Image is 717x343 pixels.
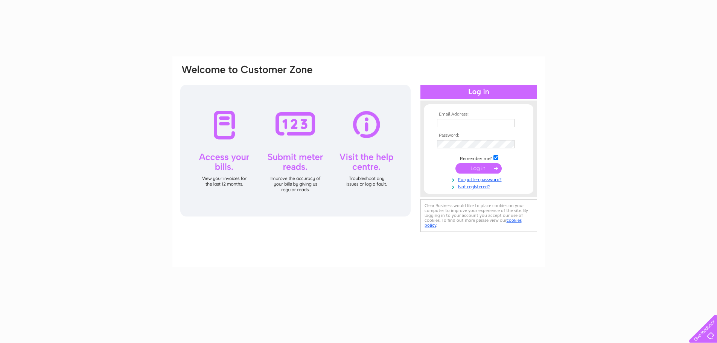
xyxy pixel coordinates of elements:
td: Remember me? [435,154,522,162]
a: Forgotten password? [437,175,522,183]
a: Not registered? [437,183,522,190]
th: Email Address: [435,112,522,117]
input: Submit [455,163,502,174]
div: Clear Business would like to place cookies on your computer to improve your experience of the sit... [420,199,537,232]
a: cookies policy [425,218,522,228]
th: Password: [435,133,522,138]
